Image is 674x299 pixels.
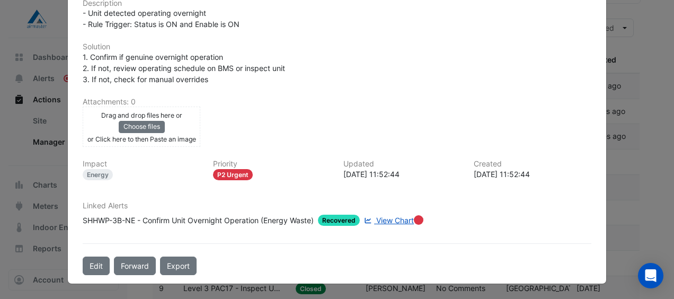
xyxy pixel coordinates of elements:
[114,257,156,275] button: Forward
[318,215,360,226] span: Recovered
[87,135,196,143] small: or Click here to then Paste an image
[83,169,113,180] div: Energy
[474,169,591,180] div: [DATE] 11:52:44
[414,215,423,225] div: Tooltip anchor
[83,215,314,226] div: SHHWP-3B-NE - Confirm Unit Overnight Operation (Energy Waste)
[83,42,591,51] h6: Solution
[83,98,591,107] h6: Attachments: 0
[83,8,240,29] span: - Unit detected operating overnight - Rule Trigger: Status is ON and Enable is ON
[83,52,285,84] span: 1. Confirm if genuine overnight operation 2. If not, review operating schedule on BMS or inspect ...
[343,160,461,169] h6: Updated
[83,160,200,169] h6: Impact
[213,169,253,180] div: P2 Urgent
[213,160,331,169] h6: Priority
[474,160,591,169] h6: Created
[638,263,663,288] div: Open Intercom Messenger
[83,201,591,210] h6: Linked Alerts
[160,257,197,275] a: Export
[83,257,110,275] button: Edit
[119,121,165,133] button: Choose files
[376,216,414,225] span: View Chart
[343,169,461,180] div: [DATE] 11:52:44
[101,111,182,119] small: Drag and drop files here or
[362,215,414,226] a: View Chart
